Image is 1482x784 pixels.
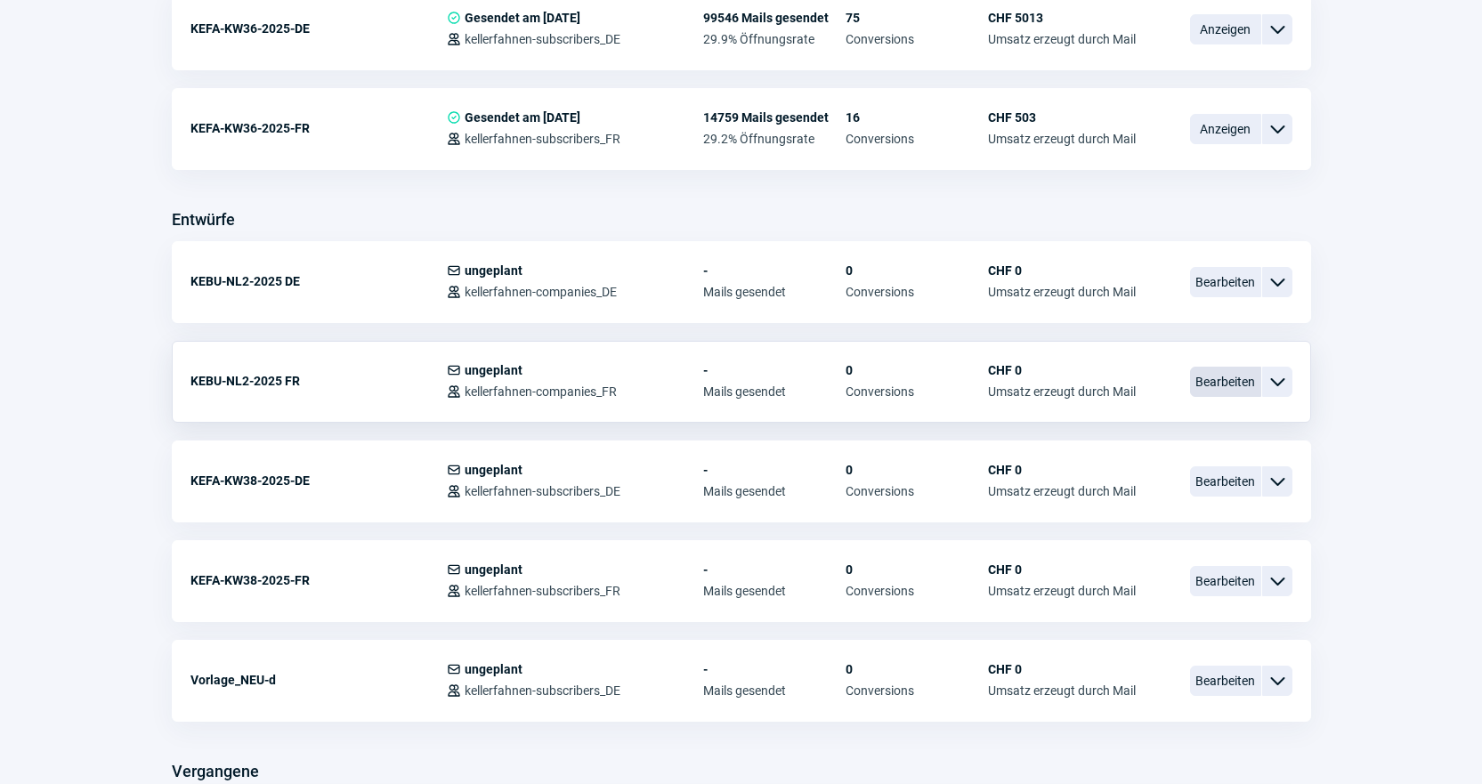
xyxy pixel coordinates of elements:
span: Conversions [846,285,988,299]
span: Gesendet am [DATE] [465,11,580,25]
span: Conversions [846,132,988,146]
div: KEBU-NL2-2025 DE [190,263,447,299]
div: Vorlage_NEU-d [190,662,447,698]
div: KEFA-KW38-2025-DE [190,463,447,498]
span: Umsatz erzeugt durch Mail [988,584,1136,598]
span: 0 [846,463,988,477]
span: 29.2% Öffnungsrate [703,132,846,146]
span: 0 [846,562,988,577]
span: 0 [846,363,988,377]
span: ungeplant [465,263,522,278]
span: kellerfahnen-subscribers_DE [465,32,620,46]
span: ungeplant [465,463,522,477]
span: - [703,363,846,377]
span: Anzeigen [1190,14,1261,44]
span: CHF 0 [988,463,1136,477]
span: Anzeigen [1190,114,1261,144]
span: 16 [846,110,988,125]
span: kellerfahnen-subscribers_FR [465,584,620,598]
span: Umsatz erzeugt durch Mail [988,484,1136,498]
span: - [703,662,846,676]
span: CHF 0 [988,263,1136,278]
span: CHF 5013 [988,11,1136,25]
span: ungeplant [465,562,522,577]
div: KEFA-KW36-2025-FR [190,110,447,146]
span: Conversions [846,484,988,498]
span: - [703,263,846,278]
span: CHF 0 [988,562,1136,577]
span: Mails gesendet [703,484,846,498]
span: - [703,562,846,577]
span: Mails gesendet [703,384,846,399]
span: Gesendet am [DATE] [465,110,580,125]
span: ungeplant [465,363,522,377]
span: 75 [846,11,988,25]
span: Bearbeiten [1190,466,1261,497]
span: CHF 0 [988,363,1136,377]
span: Conversions [846,384,988,399]
div: KEFA-KW36-2025-DE [190,11,447,46]
span: Mails gesendet [703,285,846,299]
span: Umsatz erzeugt durch Mail [988,384,1136,399]
span: Mails gesendet [703,683,846,698]
span: Bearbeiten [1190,367,1261,397]
span: kellerfahnen-subscribers_DE [465,683,620,698]
span: Umsatz erzeugt durch Mail [988,32,1136,46]
span: Conversions [846,32,988,46]
span: Umsatz erzeugt durch Mail [988,285,1136,299]
div: KEFA-KW38-2025-FR [190,562,447,598]
span: ungeplant [465,662,522,676]
span: kellerfahnen-subscribers_FR [465,132,620,146]
span: kellerfahnen-companies_FR [465,384,617,399]
span: Bearbeiten [1190,267,1261,297]
span: Bearbeiten [1190,666,1261,696]
span: 14759 Mails gesendet [703,110,846,125]
span: 29.9% Öffnungsrate [703,32,846,46]
span: - [703,463,846,477]
span: Mails gesendet [703,584,846,598]
span: CHF 503 [988,110,1136,125]
h3: Entwürfe [172,206,235,234]
span: Umsatz erzeugt durch Mail [988,132,1136,146]
span: Conversions [846,683,988,698]
span: CHF 0 [988,662,1136,676]
span: 0 [846,263,988,278]
span: kellerfahnen-companies_DE [465,285,617,299]
span: Umsatz erzeugt durch Mail [988,683,1136,698]
span: kellerfahnen-subscribers_DE [465,484,620,498]
span: 0 [846,662,988,676]
span: Conversions [846,584,988,598]
span: 99546 Mails gesendet [703,11,846,25]
span: Bearbeiten [1190,566,1261,596]
div: KEBU-NL2-2025 FR [190,363,447,399]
